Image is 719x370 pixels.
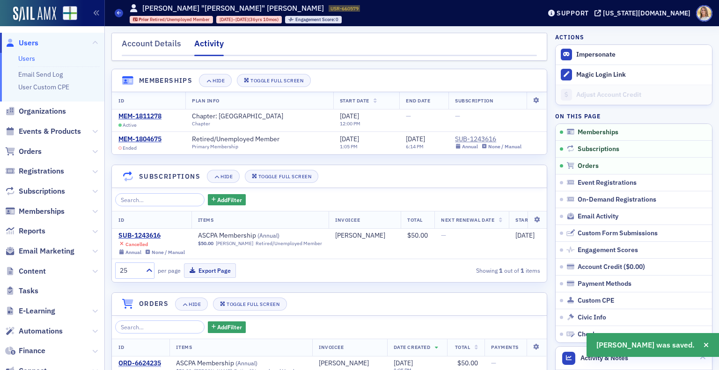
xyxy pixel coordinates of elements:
[596,340,695,351] span: [PERSON_NAME] was saved.
[340,97,369,104] span: Start Date
[192,144,288,150] div: Primary Membership
[130,16,213,23] div: Prior: Prior: Retired/Unemployed Member
[696,5,712,22] span: Profile
[5,126,81,137] a: Events & Products
[407,231,428,239] span: $50.00
[216,16,282,23] div: 1987-08-28 00:00:00
[491,359,496,367] span: —
[19,326,63,336] span: Automations
[5,326,63,336] a: Automations
[18,54,35,63] a: Users
[250,78,303,83] div: Toggle Full Screen
[319,344,344,350] span: Invoicee
[488,144,521,150] div: None / Manual
[176,359,294,368] a: ASCPA Membership (Annual)
[405,266,540,275] div: Showing out of items
[192,135,288,144] a: Retired/Unemployed Member
[578,263,645,271] div: Account Credit ( )
[578,145,619,153] span: Subscriptions
[192,97,220,104] span: Plan Info
[578,212,618,221] span: Email Activity
[578,179,637,187] span: Event Registrations
[578,229,658,238] span: Custom Form Submissions
[139,76,192,86] h4: Memberships
[139,299,169,309] h4: Orders
[5,286,38,296] a: Tasks
[5,246,74,256] a: Email Marketing
[118,359,161,368] a: ORD-6624235
[335,232,394,240] span: Barney Cargile
[462,144,478,150] div: Annual
[139,16,150,22] span: Prior
[555,112,712,120] h4: On this page
[192,121,292,127] div: Chapter
[213,297,287,311] button: Toggle Full Screen
[406,143,424,150] time: 6:14 PM
[19,306,55,316] span: E-Learning
[455,112,460,120] span: —
[217,196,242,204] span: Add Filter
[19,286,38,296] span: Tasks
[455,344,470,350] span: Total
[150,16,210,22] span: Retired/Unemployed Member
[120,266,140,276] div: 25
[133,16,210,22] a: Prior Retired/Unemployed Member
[235,359,257,367] span: ( Annual )
[578,280,631,288] span: Payment Methods
[441,231,446,239] span: —
[555,33,584,41] h4: Actions
[330,5,359,12] span: USR-660579
[198,240,213,247] span: $50.00
[578,128,618,137] span: Memberships
[115,193,205,206] input: Search…
[319,359,381,368] span: Barney Cargile
[578,313,606,322] span: Civic Info
[578,297,614,305] span: Custom CPE
[5,166,64,176] a: Registrations
[176,344,192,350] span: Items
[557,9,589,17] div: Support
[189,302,201,307] div: Hide
[123,145,137,151] span: Ended
[594,10,694,16] button: [US_STATE][DOMAIN_NAME]
[192,112,292,121] a: Chapter: [GEOGRAPHIC_DATA]
[175,297,208,311] button: Hide
[216,240,253,247] a: [PERSON_NAME]
[208,321,246,333] button: AddFilter
[220,16,233,22] span: [DATE]
[407,217,423,223] span: Total
[576,51,616,59] button: Impersonate
[19,226,45,236] span: Reports
[19,126,81,137] span: Events & Products
[515,231,535,239] span: [DATE]
[125,249,141,255] div: Annual
[256,240,322,247] div: Retired/Unemployed Member
[19,266,46,276] span: Content
[578,162,599,170] span: Orders
[19,186,65,196] span: Subscriptions
[158,266,181,275] label: per page
[19,346,45,356] span: Finance
[340,143,358,150] time: 1:05 PM
[455,135,521,144] div: SUB-1243616
[295,16,336,22] span: Engagement Score :
[5,266,46,276] a: Content
[406,97,430,104] span: End Date
[118,344,124,350] span: ID
[56,6,77,22] a: View Homepage
[578,196,656,204] span: On-Demand Registrations
[199,74,232,87] button: Hide
[457,359,478,367] span: $50.00
[340,112,359,120] span: [DATE]
[63,6,77,21] img: SailAMX
[198,232,316,240] a: ASCPA Membership (Annual)
[142,3,324,14] h1: [PERSON_NAME] "[PERSON_NAME]" [PERSON_NAME]
[118,135,161,144] a: MEM-1804675
[335,232,385,240] a: [PERSON_NAME]
[340,135,359,143] span: [DATE]
[13,7,56,22] img: SailAMX
[118,112,161,121] a: MEM-1811278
